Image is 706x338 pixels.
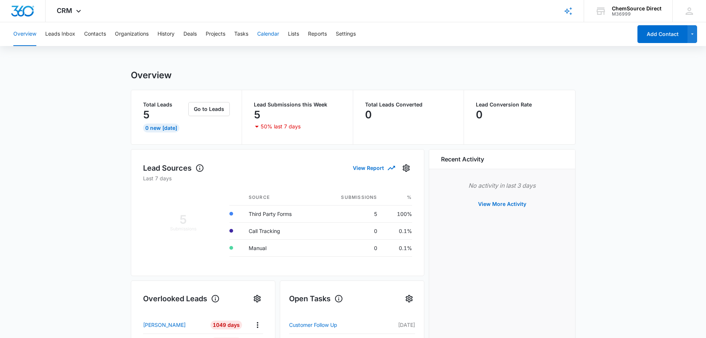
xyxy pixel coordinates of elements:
p: Last 7 days [143,174,412,182]
h1: Overlooked Leads [143,293,220,304]
th: Submissions [318,190,383,206]
button: Settings [336,22,356,46]
p: 0 [365,109,372,121]
button: Deals [183,22,197,46]
p: 5 [254,109,261,121]
button: Settings [400,162,412,174]
button: Add Contact [637,25,687,43]
td: 0.1% [383,222,412,239]
p: [PERSON_NAME] [143,321,186,329]
p: 50% last 7 days [261,124,301,129]
button: Go to Leads [188,102,230,116]
h1: Lead Sources [143,163,204,174]
button: Calendar [257,22,279,46]
p: No activity in last 3 days [441,181,563,190]
div: account name [612,6,662,12]
div: 0 New [DATE] [143,124,179,132]
a: Go to Leads [188,106,230,112]
p: [DATE] [375,321,415,329]
td: 0.1% [383,239,412,256]
button: Tasks [234,22,248,46]
div: account id [612,12,662,17]
p: Lead Conversion Rate [476,102,563,107]
div: 1049 Days [211,321,242,329]
th: Source [243,190,318,206]
button: Actions [252,319,263,331]
span: CRM [57,7,72,14]
button: View Report [353,161,394,174]
td: 0 [318,239,383,256]
button: Leads Inbox [45,22,75,46]
td: Manual [243,239,318,256]
h1: Open Tasks [289,293,343,304]
td: 100% [383,205,412,222]
button: Lists [288,22,299,46]
td: 5 [318,205,383,222]
h1: Overview [131,70,172,81]
a: Customer Follow Up [289,321,375,329]
p: Total Leads [143,102,187,107]
h6: Recent Activity [441,155,484,164]
button: History [158,22,175,46]
td: 0 [318,222,383,239]
p: Total Leads Converted [365,102,452,107]
button: Organizations [115,22,149,46]
button: Overview [13,22,36,46]
p: 0 [476,109,483,121]
button: Settings [403,293,415,305]
a: [PERSON_NAME] [143,321,205,329]
p: Lead Submissions this Week [254,102,341,107]
td: Third Party Forms [243,205,318,222]
td: Call Tracking [243,222,318,239]
p: 5 [143,109,150,121]
button: View More Activity [471,195,534,213]
button: Contacts [84,22,106,46]
th: % [383,190,412,206]
button: Reports [308,22,327,46]
button: Projects [206,22,225,46]
button: Settings [251,293,263,305]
